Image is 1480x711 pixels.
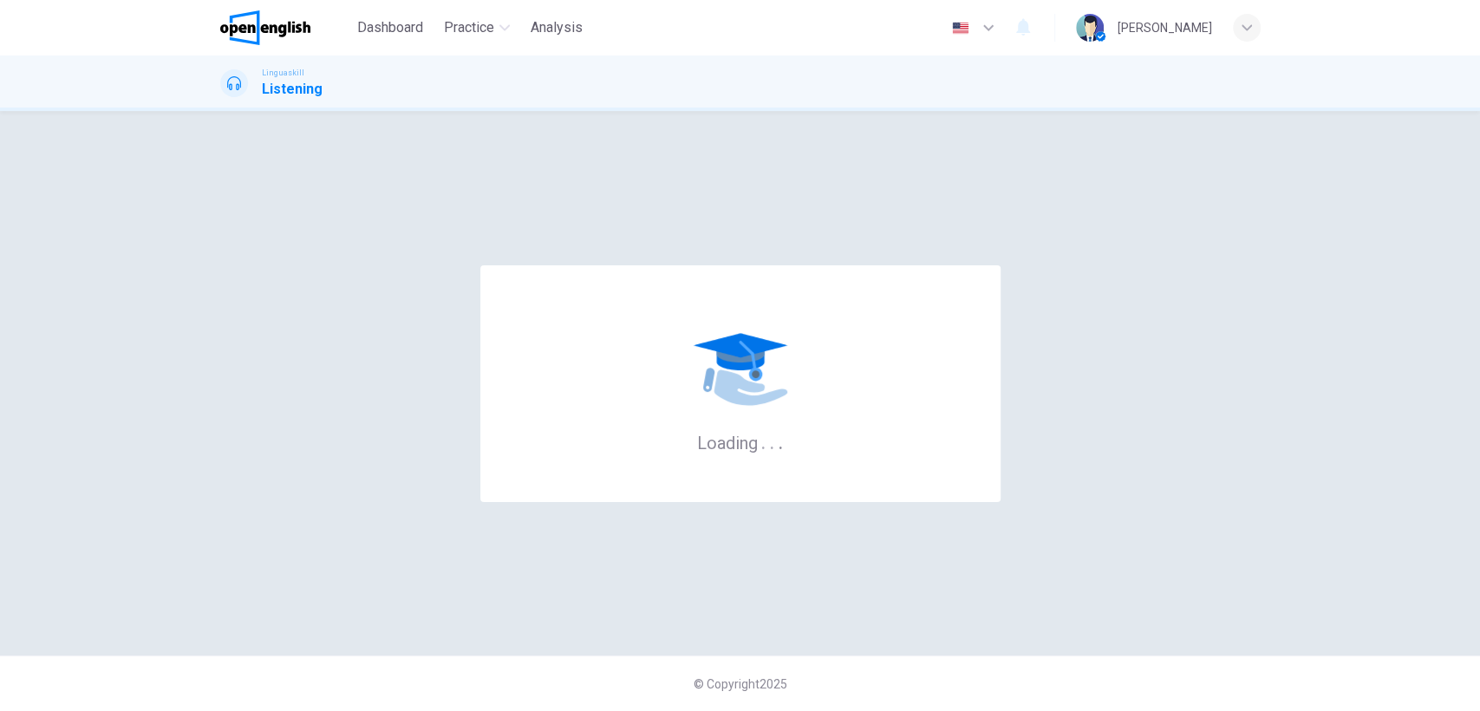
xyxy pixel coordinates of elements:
div: [PERSON_NAME] [1118,17,1212,38]
img: OpenEnglish logo [220,10,311,45]
button: Analysis [524,12,590,43]
h6: . [760,427,766,455]
button: Dashboard [350,12,430,43]
button: Practice [437,12,517,43]
span: Analysis [531,17,583,38]
img: en [949,22,971,35]
span: Linguaskill [262,67,304,79]
h6: . [778,427,784,455]
span: © Copyright 2025 [694,677,787,691]
img: Profile picture [1076,14,1104,42]
h6: . [769,427,775,455]
h1: Listening [262,79,323,100]
span: Practice [444,17,494,38]
a: OpenEnglish logo [220,10,351,45]
h6: Loading [697,431,784,453]
span: Dashboard [357,17,423,38]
